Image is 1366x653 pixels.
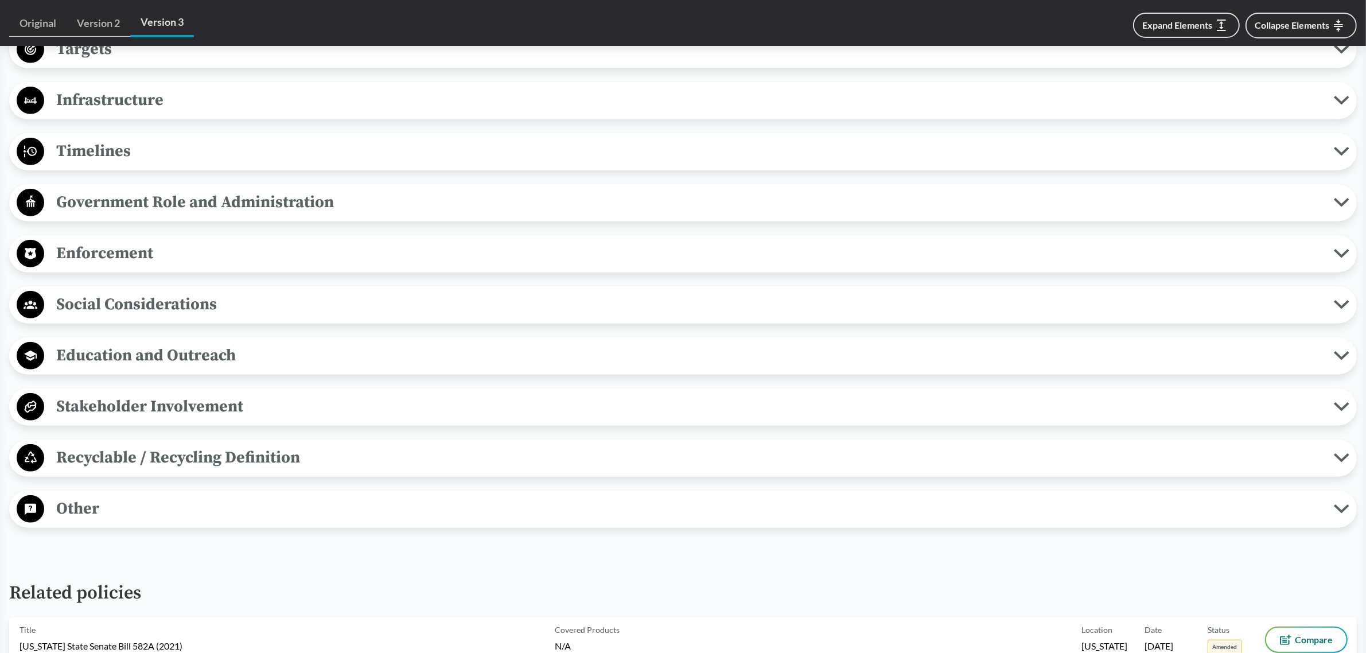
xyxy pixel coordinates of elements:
button: Timelines [13,137,1353,166]
button: Other [13,495,1353,524]
span: Enforcement [44,240,1334,266]
span: Compare [1295,635,1333,644]
a: Original [9,10,67,37]
span: Status [1208,624,1229,636]
span: N/A [555,640,571,651]
span: Education and Outreach [44,343,1334,368]
span: Infrastructure [44,87,1334,113]
a: Version 2 [67,10,130,37]
span: Covered Products [555,624,620,636]
span: Location [1081,624,1112,636]
span: Timelines [44,138,1334,164]
button: Collapse Elements [1246,13,1357,38]
button: Infrastructure [13,86,1353,115]
span: [DATE] [1145,640,1173,652]
button: Compare [1266,628,1346,652]
button: Government Role and Administration [13,188,1353,217]
h2: Related policies [9,555,1357,604]
a: Version 3 [130,9,194,37]
button: Targets [13,35,1353,64]
span: Government Role and Administration [44,189,1334,215]
span: Other [44,496,1334,522]
button: Expand Elements [1133,13,1240,38]
button: Education and Outreach [13,341,1353,371]
span: Title [20,624,36,636]
button: Enforcement [13,239,1353,269]
button: Social Considerations [13,290,1353,320]
span: Targets [44,36,1334,62]
span: Stakeholder Involvement [44,394,1334,419]
span: Date [1145,624,1162,636]
span: [US_STATE] State Senate Bill 582A (2021) [20,640,182,652]
span: Social Considerations [44,291,1334,317]
button: Stakeholder Involvement [13,392,1353,422]
button: Recyclable / Recycling Definition [13,444,1353,473]
span: [US_STATE] [1081,640,1127,652]
span: Recyclable / Recycling Definition [44,445,1334,471]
